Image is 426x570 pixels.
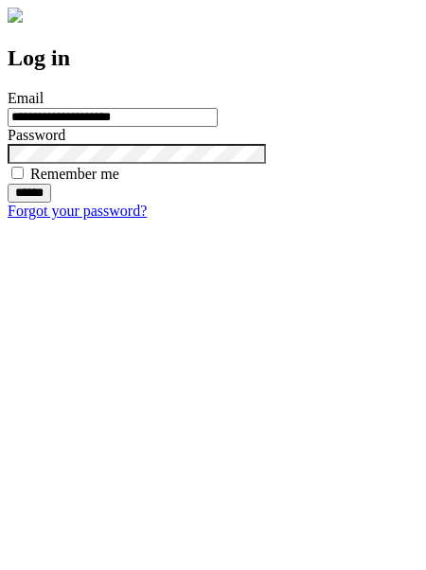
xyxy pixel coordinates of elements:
label: Remember me [30,166,119,182]
a: Forgot your password? [8,203,147,219]
label: Email [8,90,44,106]
label: Password [8,127,65,143]
h2: Log in [8,45,418,71]
img: logo-4e3dc11c47720685a147b03b5a06dd966a58ff35d612b21f08c02c0306f2b779.png [8,8,23,23]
